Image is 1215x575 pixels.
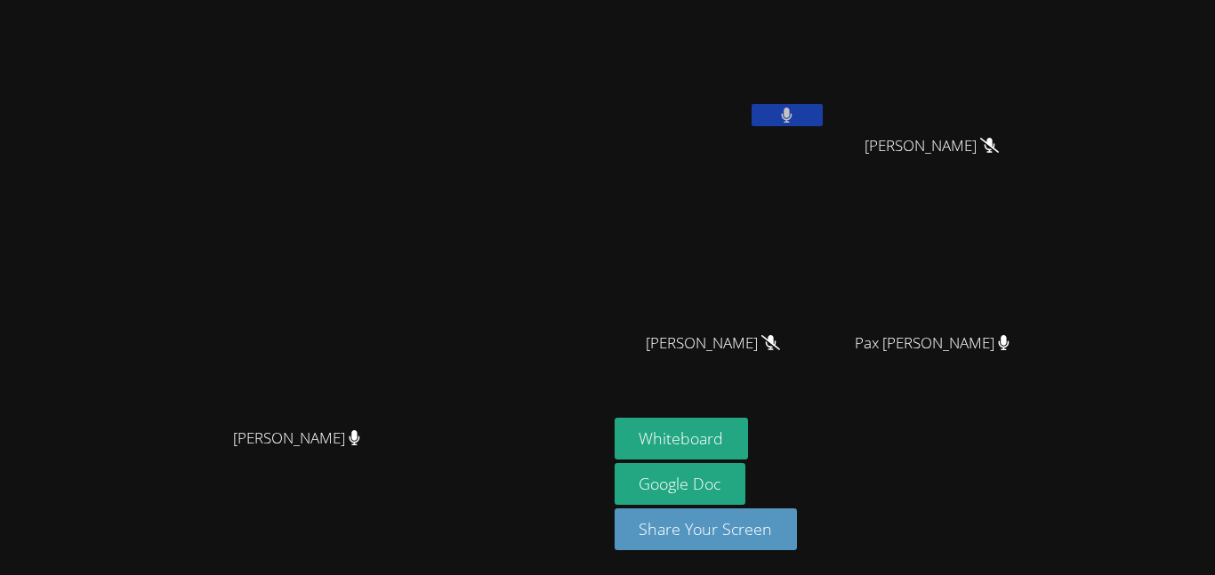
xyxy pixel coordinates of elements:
[615,508,798,550] button: Share Your Screen
[615,418,749,459] button: Whiteboard
[646,331,780,356] span: [PERSON_NAME]
[865,133,999,159] span: [PERSON_NAME]
[855,331,1010,356] span: Pax [PERSON_NAME]
[233,426,360,451] span: [PERSON_NAME]
[615,463,746,505] a: Google Doc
